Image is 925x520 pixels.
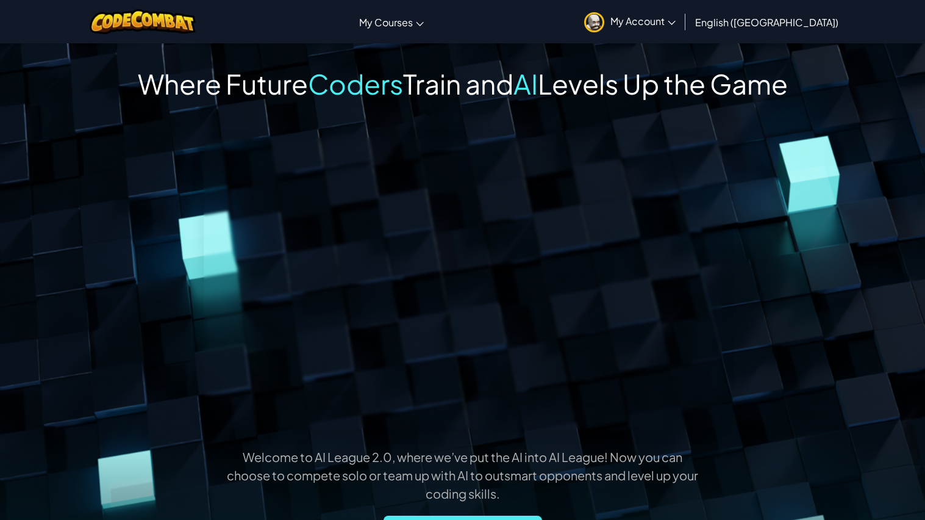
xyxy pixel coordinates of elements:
[610,15,676,27] span: My Account
[584,12,604,32] img: avatar
[695,16,838,29] span: English ([GEOGRAPHIC_DATA])
[90,9,196,34] img: CodeCombat logo
[25,467,901,484] p: choose to compete solo or team up with AI to outsmart opponents and level up your
[138,67,308,101] span: Where Future
[353,5,430,38] a: My Courses
[359,16,413,29] span: My Courses
[25,485,901,502] p: coding skills.
[513,67,538,101] span: AI
[403,67,513,101] span: Train and
[689,5,845,38] a: English ([GEOGRAPHIC_DATA])
[25,449,901,466] p: Welcome to AI League 2.0, where we’ve put the AI into AI League! Now you can
[538,67,788,101] span: Levels Up the Game
[578,2,682,41] a: My Account
[308,67,403,101] span: Coders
